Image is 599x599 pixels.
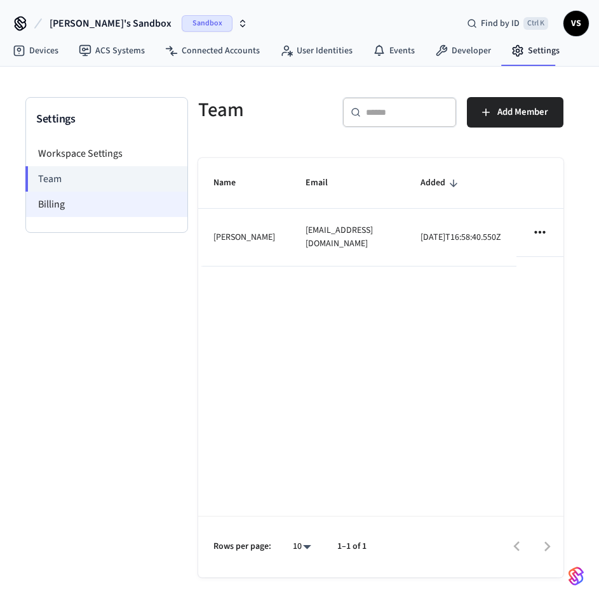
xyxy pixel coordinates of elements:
span: Email [306,173,344,193]
button: VS [563,11,589,36]
span: Add Member [497,104,548,121]
p: Rows per page: [213,540,271,553]
table: sticky table [198,158,563,267]
td: [DATE]T16:58:40.550Z [405,209,516,267]
a: Developer [425,39,501,62]
a: User Identities [270,39,363,62]
td: [EMAIL_ADDRESS][DOMAIN_NAME] [290,209,405,267]
span: VS [565,12,588,35]
span: [PERSON_NAME]'s Sandbox [50,16,172,31]
li: Billing [26,192,187,217]
span: Find by ID [481,17,520,30]
a: Devices [3,39,69,62]
a: Settings [501,39,570,62]
span: Added [421,173,462,193]
h5: Team [198,97,327,123]
div: Find by IDCtrl K [457,12,558,35]
a: Connected Accounts [155,39,270,62]
a: Events [363,39,425,62]
h3: Settings [36,110,177,128]
td: [PERSON_NAME] [198,209,290,267]
li: Workspace Settings [26,141,187,166]
button: Add Member [467,97,563,128]
li: Team [25,166,187,192]
a: ACS Systems [69,39,155,62]
img: SeamLogoGradient.69752ec5.svg [569,566,584,586]
p: 1–1 of 1 [337,540,367,553]
div: 10 [286,537,317,556]
span: Sandbox [182,15,232,32]
span: Name [213,173,252,193]
span: Ctrl K [523,17,548,30]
